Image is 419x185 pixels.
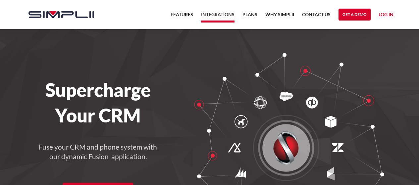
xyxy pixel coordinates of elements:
a: Features [171,11,193,23]
h1: Supercharge [22,79,175,101]
a: Why Simplii [265,11,294,23]
img: Simplii [28,11,94,18]
h4: Fuse your CRM and phone system with our dynamic Fusion application. [38,142,158,162]
a: Integrations [201,11,235,23]
a: Log in [379,11,393,21]
a: Plans [242,11,257,23]
h1: Your CRM [22,104,175,126]
a: Contact US [302,11,331,23]
a: Get a Demo [339,9,371,21]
